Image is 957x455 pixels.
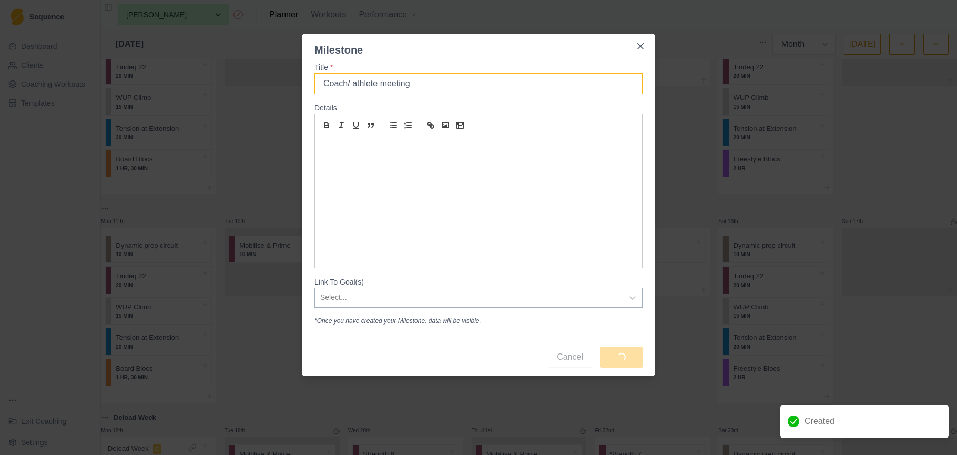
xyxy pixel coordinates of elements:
[302,34,655,58] header: Milestone
[548,347,592,368] button: Cancel
[632,38,649,55] button: Close
[314,62,636,73] label: Title
[349,119,363,132] button: underline
[423,119,438,132] button: link
[320,292,322,303] input: Link To Goal(s)Select...
[314,277,643,308] label: Link To Goal(s)
[386,119,401,132] button: list: bullet
[319,119,334,132] button: bold
[780,405,949,438] div: Created
[314,316,643,326] p: *Once you have created your Milestone, data will be visible.
[314,73,643,94] input: Awesome training day
[453,119,467,132] button: video
[363,119,378,132] button: blockquote
[314,103,636,114] label: Details
[401,119,415,132] button: list: ordered
[438,119,453,132] button: image
[334,119,349,132] button: italic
